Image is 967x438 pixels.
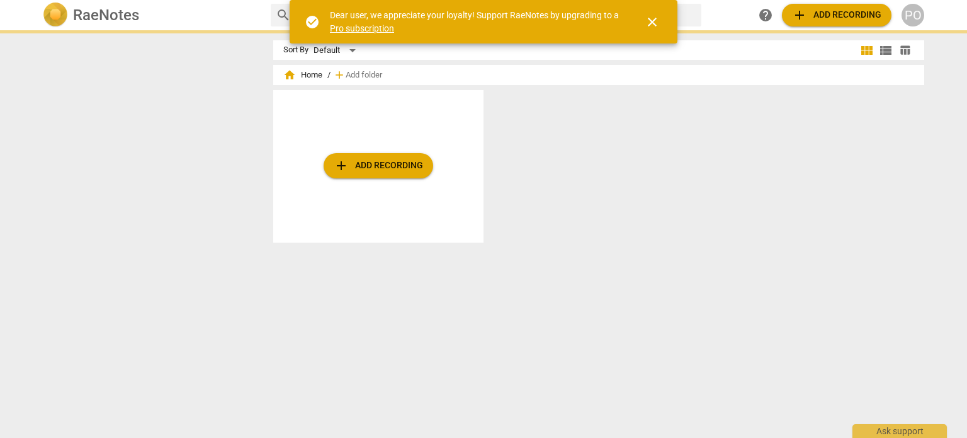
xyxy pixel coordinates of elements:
[334,158,349,173] span: add
[73,6,139,24] h2: RaeNotes
[330,9,622,35] div: Dear user, we appreciate your loyalty! Support RaeNotes by upgrading to a
[754,4,777,26] a: Help
[43,3,261,28] a: LogoRaeNotes
[899,44,911,56] span: table_chart
[334,158,423,173] span: Add recording
[782,4,891,26] button: Upload
[283,69,322,81] span: Home
[346,71,382,80] span: Add folder
[637,7,667,37] button: Close
[283,69,296,81] span: home
[283,45,308,55] div: Sort By
[792,8,807,23] span: add
[902,4,924,26] button: PO
[333,69,346,81] span: add
[43,3,68,28] img: Logo
[895,41,914,60] button: Table view
[878,43,893,58] span: view_list
[276,8,291,23] span: search
[859,43,874,58] span: view_module
[857,41,876,60] button: Tile view
[645,14,660,30] span: close
[876,41,895,60] button: List view
[305,14,320,30] span: check_circle
[852,424,947,438] div: Ask support
[758,8,773,23] span: help
[792,8,881,23] span: Add recording
[330,23,394,33] a: Pro subscription
[324,153,433,178] button: Upload
[327,71,331,80] span: /
[314,40,360,61] div: Default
